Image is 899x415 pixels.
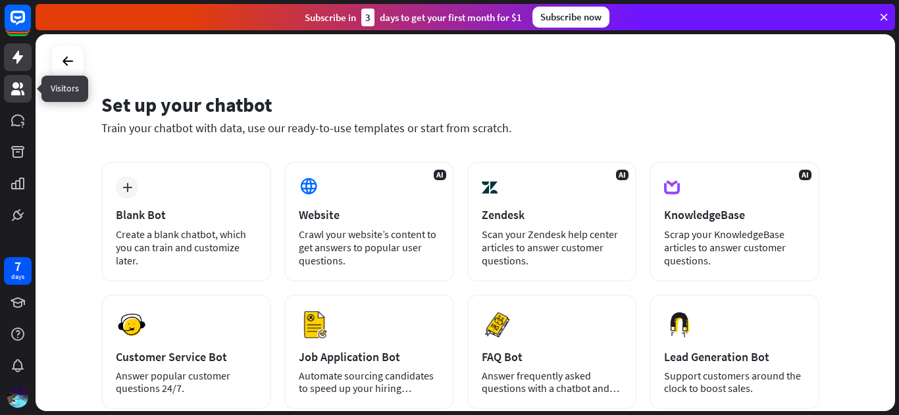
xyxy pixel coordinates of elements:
div: Blank Bot [116,207,257,222]
div: Answer popular customer questions 24/7. [116,370,257,395]
div: Automate sourcing candidates to speed up your hiring process. [299,370,440,395]
button: Open LiveChat chat widget [11,5,50,45]
div: Subscribe now [532,7,609,28]
div: Support customers around the clock to boost sales. [664,370,805,395]
div: 7 [14,260,21,272]
div: 3 [361,9,374,26]
div: Set up your chatbot [101,92,819,117]
span: AI [434,170,446,180]
div: Job Application Bot [299,349,440,364]
div: KnowledgeBase [664,207,805,222]
div: Customer Service Bot [116,349,257,364]
i: plus [122,183,132,192]
div: Zendesk [482,207,623,222]
div: FAQ Bot [482,349,623,364]
div: days [11,272,24,281]
div: Scrap your KnowledgeBase articles to answer customer questions. [664,228,805,267]
span: AI [799,170,811,180]
span: AI [616,170,629,180]
div: Subscribe in days to get your first month for $1 [305,9,522,26]
div: Website [299,207,440,222]
div: Scan your Zendesk help center articles to answer customer questions. [482,228,623,267]
div: Lead Generation Bot [664,349,805,364]
div: Answer frequently asked questions with a chatbot and save your time. [482,370,623,395]
div: Crawl your website’s content to get answers to popular user questions. [299,228,440,267]
a: 7 days [4,257,32,285]
div: Train your chatbot with data, use our ready-to-use templates or start from scratch. [101,120,819,135]
div: Create a blank chatbot, which you can train and customize later. [116,228,257,267]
